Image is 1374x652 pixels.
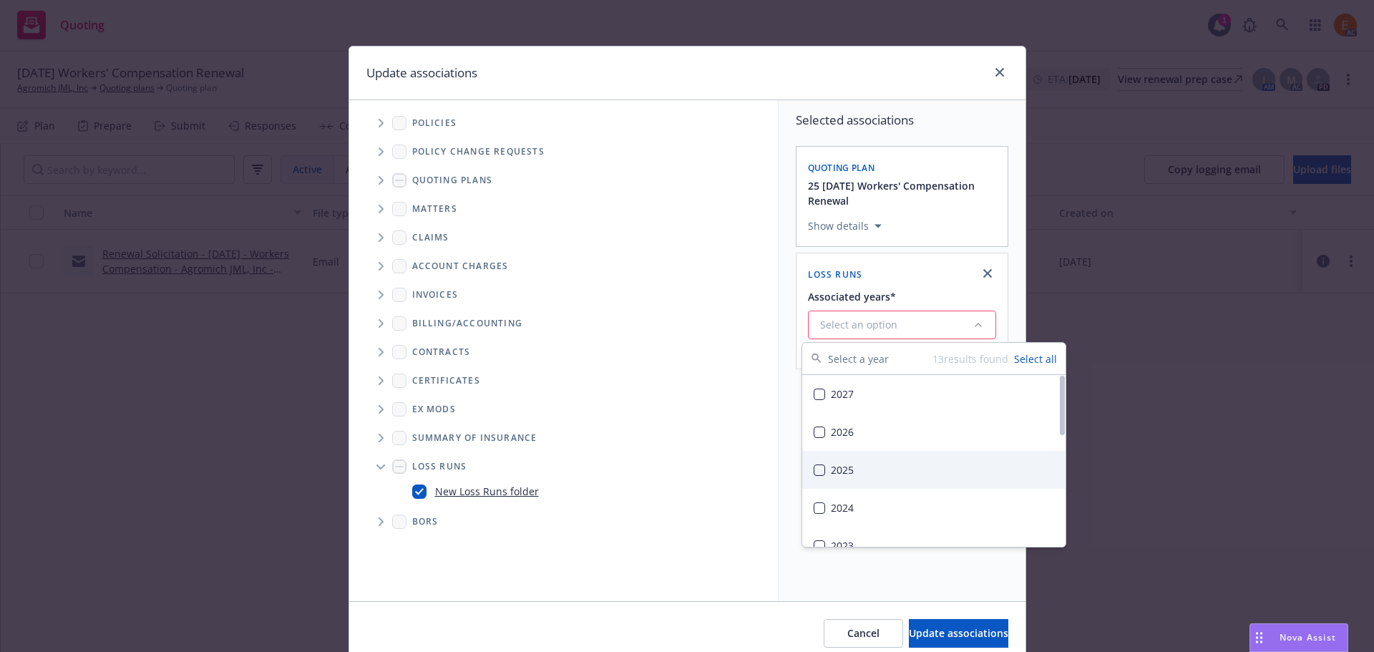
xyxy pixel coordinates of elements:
span: Policy change requests [412,147,545,156]
span: Account charges [412,262,509,271]
span: Associated years* [808,290,896,303]
button: Select all [1014,351,1057,366]
button: Cancel [824,619,903,648]
span: Billing/Accounting [412,319,523,328]
span: Quoting plans [412,176,493,185]
div: 2023 [802,527,1066,565]
span: Certificates [412,376,480,385]
div: Select an option [820,318,973,332]
div: 2026 [802,413,1066,451]
span: Loss Runs [808,268,863,281]
span: Quoting plan [808,162,875,174]
span: Update associations [909,626,1008,640]
input: Select a year [828,343,932,374]
span: Claims [412,233,449,242]
span: Loss Runs [412,462,467,471]
a: close [991,64,1008,81]
span: Summary of insurance [412,434,537,442]
button: 25 [DATE] Workers' Compensation Renewal [808,178,999,208]
span: Cancel [847,626,880,640]
div: 2025 [802,451,1066,489]
span: Invoices [412,291,459,299]
div: Folder Tree Example [349,309,778,536]
h1: Update associations [366,64,477,82]
span: Ex Mods [412,405,456,414]
div: Tree Example [349,109,778,309]
div: Drag to move [1250,624,1268,651]
div: 2027 [802,375,1066,413]
span: Matters [412,205,457,213]
button: Nova Assist [1249,623,1348,652]
span: Selected associations [796,112,1008,129]
a: close [979,265,996,282]
span: Nova Assist [1280,631,1336,643]
button: Show details [802,218,887,235]
span: Policies [412,119,457,127]
div: 2024 [802,489,1066,527]
span: BORs [412,517,439,526]
a: New Loss Runs folder [435,484,539,499]
span: Contracts [412,348,471,356]
button: Update associations [909,619,1008,648]
p: 13 results found [932,351,1008,366]
div: Suggestions [802,375,1066,547]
